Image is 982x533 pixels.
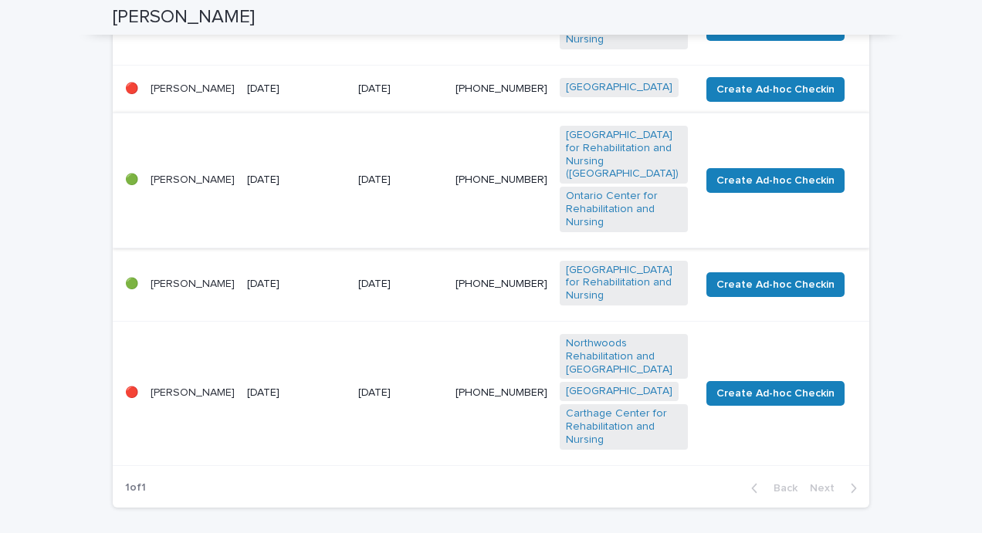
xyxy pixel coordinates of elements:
h2: [PERSON_NAME] [113,6,255,29]
p: [PERSON_NAME] [151,386,235,400]
span: Next [810,483,844,494]
p: [DATE] [358,83,443,96]
button: Next [804,481,869,495]
a: [PHONE_NUMBER] [455,83,547,94]
span: Create Ad-hoc Checkin [716,386,835,401]
a: Carthage Center for Rehabilitation and Nursing [566,407,682,446]
a: Ontario Center for Rehabilitation and Nursing [566,190,682,228]
p: [DATE] [247,386,346,400]
p: 🟢 [125,174,138,187]
a: [PHONE_NUMBER] [455,278,547,289]
p: [PERSON_NAME] [151,174,235,187]
span: Back [764,483,797,494]
a: [GEOGRAPHIC_DATA] for Rehabilitation and Nursing [566,264,682,302]
p: 1 of 1 [113,469,158,507]
a: Northwoods Rehabilitation and [GEOGRAPHIC_DATA] [566,337,682,376]
a: [GEOGRAPHIC_DATA] [566,81,672,94]
a: [GEOGRAPHIC_DATA] for Rehabilitation and Nursing ([GEOGRAPHIC_DATA]) [566,129,682,180]
tr: 🟢[PERSON_NAME][DATE][DATE][PHONE_NUMBER][GEOGRAPHIC_DATA] for Rehabilitation and Nursing ([GEOGRA... [113,113,869,248]
span: Create Ad-hoc Checkin [716,173,835,188]
button: Create Ad-hoc Checkin [706,168,845,193]
tr: 🔴[PERSON_NAME][DATE][DATE][PHONE_NUMBER]Northwoods Rehabilitation and [GEOGRAPHIC_DATA] [GEOGRAPH... [113,321,869,465]
p: 🔴 [125,386,138,400]
button: Back [739,481,804,495]
a: [PHONE_NUMBER] [455,387,547,398]
button: Create Ad-hoc Checkin [706,381,845,406]
span: Create Ad-hoc Checkin [716,82,835,97]
tr: 🔴[PERSON_NAME][DATE][DATE][PHONE_NUMBER][GEOGRAPHIC_DATA] Create Ad-hoc Checkin [113,66,869,113]
p: [PERSON_NAME] [151,83,235,96]
p: [DATE] [358,386,443,400]
p: [DATE] [247,83,346,96]
a: [PHONE_NUMBER] [455,174,547,185]
p: [DATE] [358,278,443,291]
a: [GEOGRAPHIC_DATA] [566,385,672,398]
p: [DATE] [247,278,346,291]
tr: 🟢[PERSON_NAME][DATE][DATE][PHONE_NUMBER][GEOGRAPHIC_DATA] for Rehabilitation and Nursing Create A... [113,248,869,321]
p: 🔴 [125,83,138,96]
button: Create Ad-hoc Checkin [706,77,845,102]
p: [PERSON_NAME] [151,278,235,291]
p: 🟢 [125,278,138,291]
button: Create Ad-hoc Checkin [706,272,845,297]
p: [DATE] [247,174,346,187]
p: [DATE] [358,174,443,187]
span: Create Ad-hoc Checkin [716,277,835,292]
